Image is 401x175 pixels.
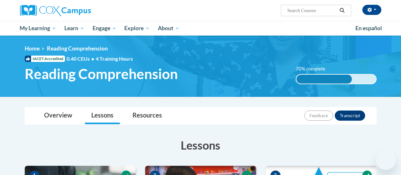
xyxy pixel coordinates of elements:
span: Reading Comprehension [25,65,178,82]
button: Account Settings [362,5,381,15]
span: • [91,56,94,62]
a: My Learning [16,21,61,36]
span: Learn [64,24,84,32]
a: Resources [126,107,168,124]
a: Explore [120,21,154,36]
a: Lessons [85,107,120,124]
button: Search [337,7,347,14]
span: 4 Training Hours [96,56,133,62]
span: En español [355,25,382,31]
a: En español [351,22,386,35]
a: Learn [60,21,88,36]
h3: Lessons [25,137,377,153]
span: Explore [124,24,150,32]
div: 70% complete [296,75,352,84]
button: Transcript [335,111,365,121]
span: My Learning [20,24,56,32]
span: Reading Comprehension [47,45,108,52]
button: Feedback [304,111,333,121]
a: Engage [88,21,120,36]
label: 70% complete [296,65,332,72]
a: Cox Campus [20,5,134,16]
input: Search Courses [287,7,337,14]
a: About [154,21,184,36]
span: Engage [93,24,116,32]
div: Main menu [15,21,386,36]
a: Overview [38,107,79,124]
iframe: Button to launch messaging window [376,150,396,170]
span: 0.40 CEUs [67,55,96,62]
span: About [158,24,179,32]
span: IACET Accredited [25,56,65,62]
img: Cox Campus [20,5,91,16]
a: Home [25,45,40,52]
